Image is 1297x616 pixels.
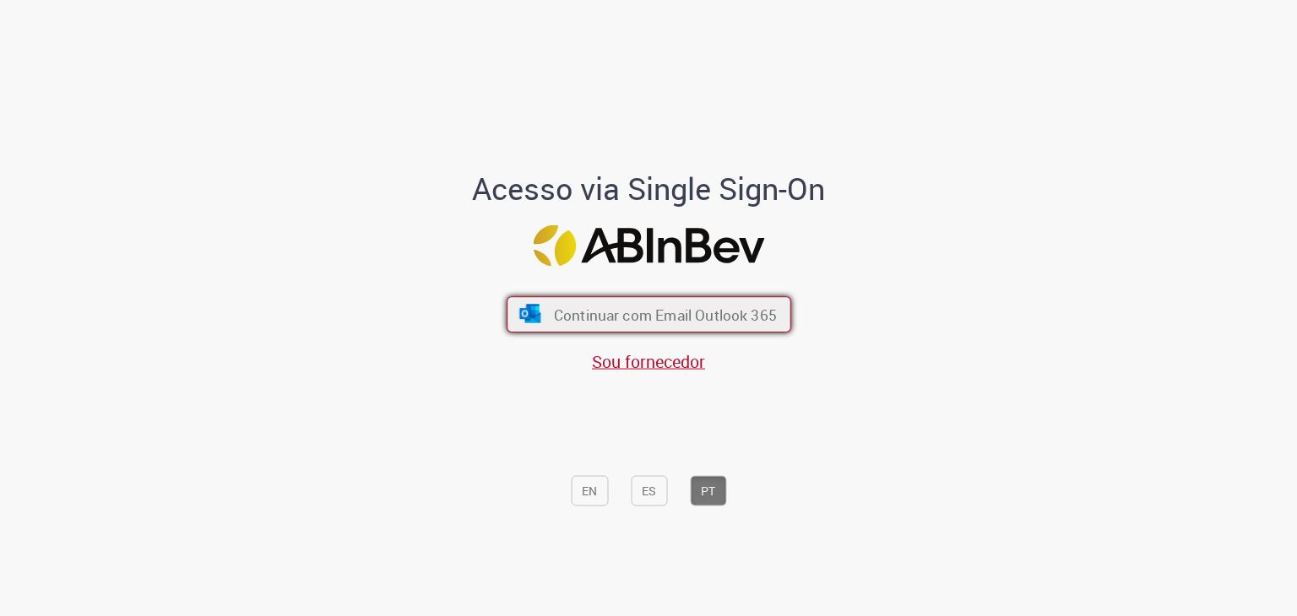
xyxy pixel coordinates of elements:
[701,483,715,499] font: PT
[631,475,667,505] button: ES
[518,305,542,323] img: ícone Azure/Microsoft 360
[690,475,726,505] button: PT
[582,483,597,499] font: EN
[533,225,764,267] img: Logotipo ABInBev
[592,350,705,373] a: Sou fornecedor
[507,296,791,332] button: ícone Azure/Microsoft 360 Continuar com Email Outlook 365
[472,167,825,208] font: Acesso via Single Sign-On
[571,475,608,505] button: EN
[642,483,656,499] font: ES
[553,305,776,325] font: Continuar com Email Outlook 365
